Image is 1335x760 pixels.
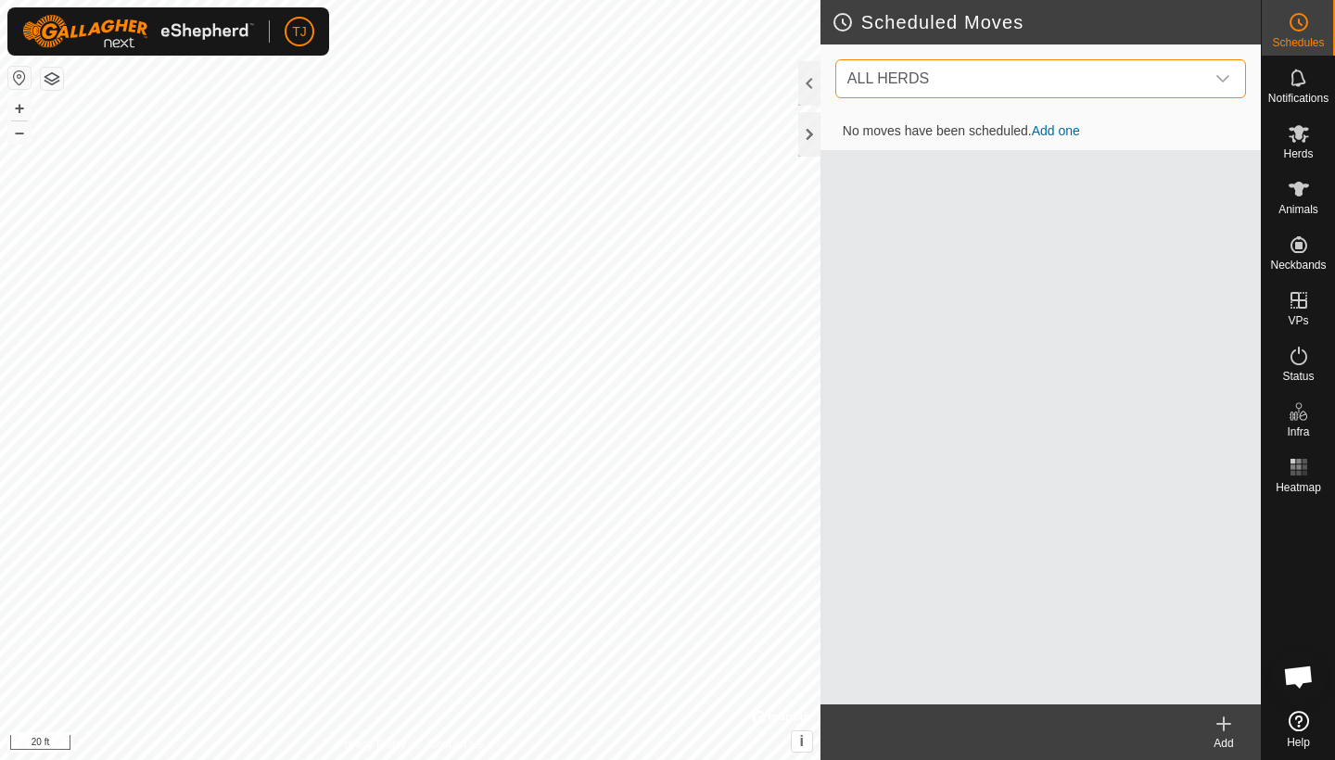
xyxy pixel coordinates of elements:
[1272,37,1324,48] span: Schedules
[1204,60,1241,97] div: dropdown trigger
[847,70,929,86] span: ALL HERDS
[41,68,63,90] button: Map Layers
[840,60,1204,97] span: ALL HERDS
[8,121,31,144] button: –
[1268,93,1329,104] span: Notifications
[1287,737,1310,748] span: Help
[1288,315,1308,326] span: VPs
[428,736,483,753] a: Contact Us
[292,22,307,42] span: TJ
[8,67,31,89] button: Reset Map
[832,11,1261,33] h2: Scheduled Moves
[1278,204,1318,215] span: Animals
[1276,482,1321,493] span: Heatmap
[1271,649,1327,704] div: Open chat
[1282,371,1314,382] span: Status
[1187,735,1261,752] div: Add
[8,97,31,120] button: +
[1287,426,1309,437] span: Infra
[22,15,254,48] img: Gallagher Logo
[828,123,1095,138] span: No moves have been scheduled.
[792,731,812,752] button: i
[1262,703,1335,755] a: Help
[1270,260,1326,271] span: Neckbands
[1032,123,1080,138] a: Add one
[337,736,406,753] a: Privacy Policy
[1283,148,1313,159] span: Herds
[800,733,804,749] span: i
